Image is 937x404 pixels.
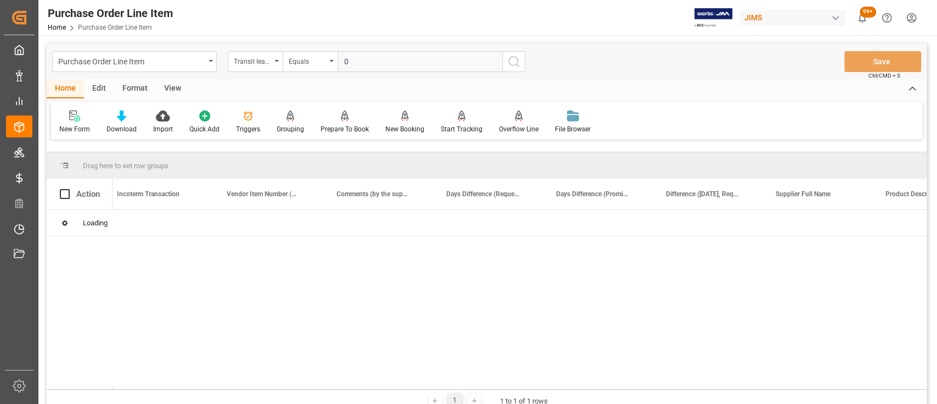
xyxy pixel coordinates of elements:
div: Action [76,189,100,199]
div: Home [47,80,84,98]
div: Edit [84,80,114,98]
button: show 100 new notifications [850,5,874,30]
div: JIMS [740,10,845,26]
div: Overflow Line [499,124,538,134]
div: Purchase Order Line Item [58,54,205,68]
button: Help Center [874,5,899,30]
span: Ctrl/CMD + S [868,71,900,80]
a: Home [48,24,66,31]
div: New Booking [385,124,424,134]
span: Supplier Full Name [776,190,831,198]
button: Save [844,51,921,72]
span: Comments (by the supplier) [336,190,410,198]
span: Incoterm Transaction [117,190,179,198]
div: Quick Add [189,124,220,134]
div: View [156,80,189,98]
img: Exertis%20JAM%20-%20Email%20Logo.jpg_1722504956.jpg [694,8,732,27]
div: Grouping [277,124,304,134]
div: Format [114,80,156,98]
span: Vendor Item Number (By The Supplier) [227,190,300,198]
div: Download [106,124,137,134]
div: Transit lead time [234,54,271,67]
span: Days Difference (Promised - Request) [556,190,630,198]
span: Days Difference (Request - Order) [446,190,520,198]
button: search button [502,51,525,72]
span: 99+ [860,7,876,18]
div: New Form [59,124,90,134]
button: open menu [228,51,283,72]
div: Import [153,124,173,134]
button: open menu [52,51,217,72]
div: Equals [289,54,326,67]
div: Purchase Order Line Item [48,5,173,21]
span: Difference ([DATE], Request) [666,190,739,198]
button: open menu [283,51,338,72]
div: Prepare To Book [321,124,369,134]
span: Drag here to set row groups [83,162,169,170]
div: Triggers [236,124,260,134]
div: File Browser [555,124,591,134]
input: Type to search [338,51,502,72]
div: Start Tracking [441,124,482,134]
button: JIMS [740,7,850,28]
span: Loading [83,219,108,227]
